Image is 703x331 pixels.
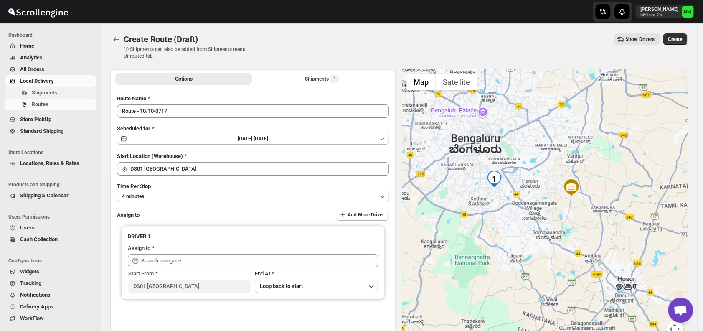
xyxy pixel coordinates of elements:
[684,9,691,15] text: NM
[8,149,96,156] span: Store Locations
[486,171,503,187] div: 1
[20,280,41,286] span: Tracking
[5,278,96,289] button: Tracking
[128,270,154,277] span: Start From
[20,43,34,49] span: Home
[20,224,35,231] span: Users
[20,116,51,122] span: Store PickUp
[117,125,150,132] span: Scheduled for
[254,73,390,85] button: Selected Shipments
[5,313,96,324] button: WorkFlow
[668,36,682,43] span: Create
[668,298,693,323] div: Open chat
[117,212,140,218] span: Assign to
[20,292,51,298] span: Notifications
[5,99,96,110] button: Routes
[625,36,655,43] span: Show Drivers
[5,87,96,99] button: Shipments
[614,33,660,45] button: Show Drivers
[124,46,255,59] p: ⓘ Shipments can also be added from Shipments menu Unrouted tab
[20,303,53,310] span: Delivery Apps
[640,6,678,13] p: [PERSON_NAME]
[110,33,122,45] button: Routes
[20,192,69,199] span: Shipping & Calendar
[175,76,193,82] span: Options
[128,244,150,252] div: Assign to
[7,1,69,22] img: ScrollEngine
[640,13,678,18] p: b607ea-2b
[8,181,96,188] span: Products and Shipping
[117,183,151,189] span: Time Per Stop
[5,289,96,301] button: Notifications
[336,209,389,221] button: Add More Driver
[260,283,303,289] span: Loop back to start
[255,280,377,293] button: Loop back to start
[20,315,44,321] span: WorkFlow
[20,128,63,134] span: Standard Shipping
[663,33,687,45] button: Create
[117,153,183,159] span: Start Location (Warehouse)
[348,211,384,218] span: Add More Driver
[406,74,436,90] button: Show street map
[5,234,96,245] button: Cash Collection
[117,133,389,145] button: [DATE]|[DATE]
[5,52,96,64] button: Analytics
[20,236,58,242] span: Cash Collection
[128,232,378,241] h3: DRIVER 1
[141,254,378,267] input: Search assignee
[20,54,43,61] span: Analytics
[20,160,79,166] span: Locations, Rules & Rates
[115,73,252,85] button: All Route Options
[682,6,693,18] span: Narjit Magar
[117,104,389,118] input: Eg: Bengaluru Route
[436,74,477,90] button: Show satellite imagery
[117,95,146,102] span: Route Name
[8,32,96,38] span: Dashboard
[255,270,377,278] div: End At
[20,66,44,72] span: All Orders
[8,257,96,264] span: Configurations
[5,266,96,278] button: Widgets
[122,193,144,200] span: 4 minutes
[5,40,96,52] button: Home
[8,214,96,220] span: Users Permissions
[238,136,254,142] span: [DATE] |
[32,101,48,107] span: Routes
[305,75,339,83] div: Shipments
[333,76,336,82] span: 1
[5,64,96,75] button: All Orders
[20,268,39,275] span: Widgets
[5,158,96,169] button: Locations, Rules & Rates
[5,190,96,201] button: Shipping & Calendar
[5,222,96,234] button: Users
[254,136,268,142] span: [DATE]
[124,34,198,44] span: Create Route (Draft)
[635,5,694,18] button: User menu
[20,78,54,84] span: Local Delivery
[117,191,389,202] button: 4 minutes
[130,162,389,176] input: Search location
[5,301,96,313] button: Delivery Apps
[32,89,57,96] span: Shipments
